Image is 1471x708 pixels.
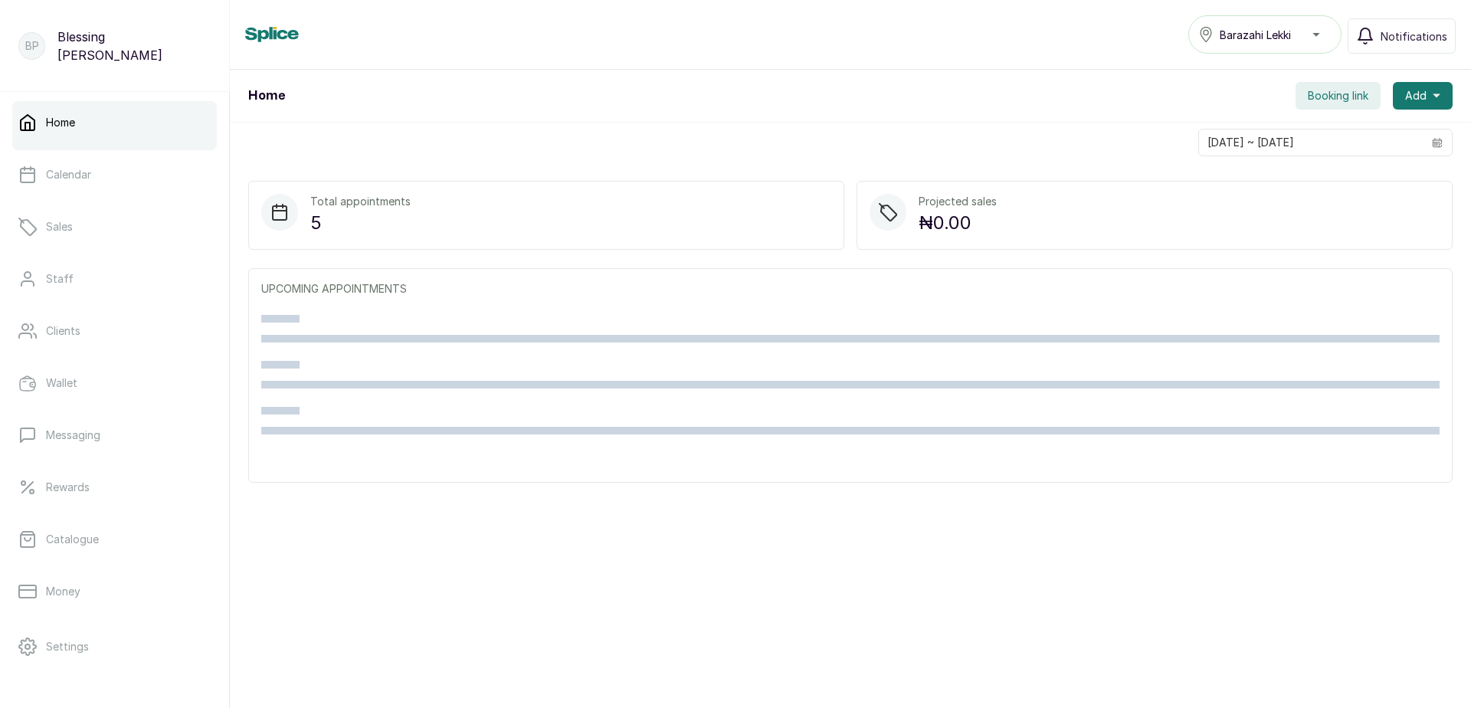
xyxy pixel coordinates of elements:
[12,205,217,248] a: Sales
[1405,88,1427,103] span: Add
[12,362,217,405] a: Wallet
[310,194,411,209] p: Total appointments
[12,625,217,668] a: Settings
[12,101,217,144] a: Home
[46,167,91,182] p: Calendar
[46,323,80,339] p: Clients
[12,257,217,300] a: Staff
[25,38,39,54] p: BP
[46,375,77,391] p: Wallet
[1432,137,1443,148] svg: calendar
[46,115,75,130] p: Home
[919,209,997,237] p: ₦0.00
[46,219,73,234] p: Sales
[1199,129,1423,156] input: Select date
[248,87,285,105] h1: Home
[46,480,90,495] p: Rewards
[1393,82,1453,110] button: Add
[12,310,217,352] a: Clients
[1188,15,1342,54] button: Barazahi Lekki
[261,281,1440,297] p: UPCOMING APPOINTMENTS
[57,28,211,64] p: Blessing [PERSON_NAME]
[12,414,217,457] a: Messaging
[12,466,217,509] a: Rewards
[1381,28,1447,44] span: Notifications
[46,428,100,443] p: Messaging
[12,570,217,613] a: Money
[46,584,80,599] p: Money
[46,271,74,287] p: Staff
[12,153,217,196] a: Calendar
[12,518,217,561] a: Catalogue
[46,639,89,654] p: Settings
[46,532,99,547] p: Catalogue
[919,194,997,209] p: Projected sales
[1220,27,1291,43] span: Barazahi Lekki
[310,209,411,237] p: 5
[1296,82,1381,110] button: Booking link
[1348,18,1456,54] button: Notifications
[1308,88,1368,103] span: Booking link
